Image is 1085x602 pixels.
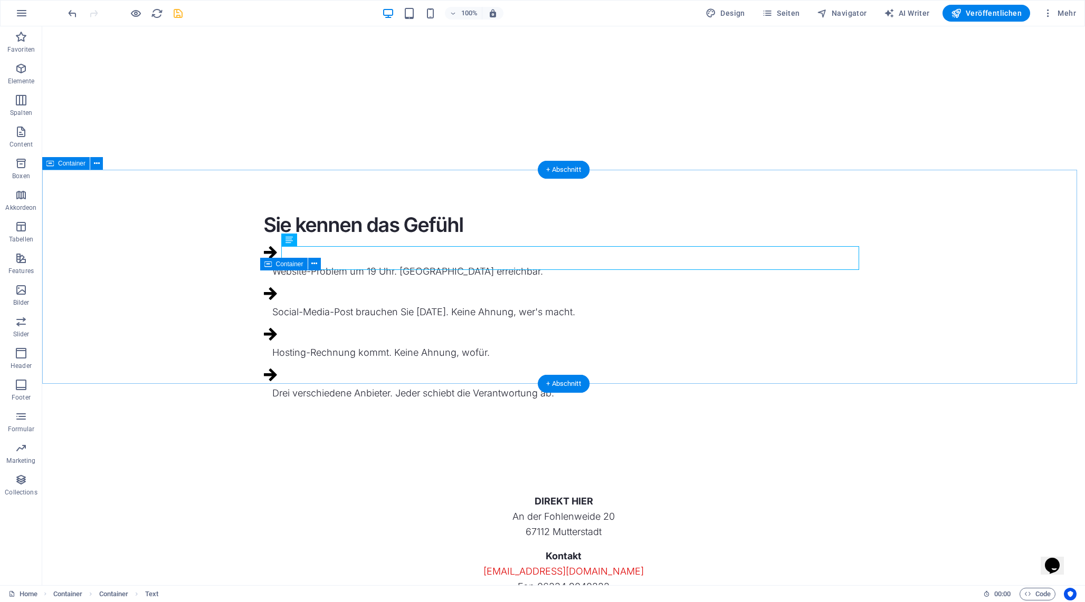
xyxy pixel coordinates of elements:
[758,5,804,22] button: Seiten
[53,588,158,600] nav: breadcrumb
[701,5,749,22] button: Design
[10,109,32,117] p: Spalten
[461,7,478,20] h6: 100%
[706,8,745,18] span: Design
[5,488,37,497] p: Collections
[998,517,1032,548] iframe: chat widget
[58,160,85,167] span: Container
[276,261,303,267] span: Container
[8,267,34,275] p: Features
[488,8,498,18] i: Bei Größenänderung Zoomstufe automatisch an das gewählte Gerät anpassen.
[538,161,589,179] div: + Abschnitt
[1039,5,1080,22] button: Mehr
[8,425,35,433] p: Formular
[951,8,1022,18] span: Veröffentlichen
[880,5,934,22] button: AI Writer
[8,77,35,85] p: Elemente
[813,5,871,22] button: Navigator
[99,588,129,600] span: Klick zum Auswählen. Doppelklick zum Bearbeiten
[13,330,30,338] p: Slider
[994,588,1011,600] span: 00 00
[11,362,32,370] p: Header
[129,7,142,20] button: Klicke hier, um den Vorschau-Modus zu verlassen
[8,588,37,600] a: Klick, um Auswahl aufzuheben. Doppelklick öffnet Seitenverwaltung
[66,7,79,20] i: Rückgängig: Innenabstand ändern (Strg+Z)
[1043,8,1076,18] span: Mehr
[145,588,158,600] span: Klick zum Auswählen. Doppelklick zum Bearbeiten
[1002,590,1003,598] span: :
[943,5,1030,22] button: Veröffentlichen
[12,393,31,402] p: Footer
[983,588,1011,600] h6: Session-Zeit
[7,45,35,54] p: Favoriten
[12,172,30,180] p: Boxen
[1024,588,1051,600] span: Code
[172,7,184,20] i: Save (Ctrl+S)
[66,7,79,20] button: undo
[9,140,33,149] p: Content
[884,8,930,18] span: AI Writer
[172,7,184,20] button: save
[538,375,589,393] div: + Abschnitt
[1020,588,1055,600] button: Code
[1064,588,1077,600] button: Usercentrics
[817,8,867,18] span: Navigator
[150,7,163,20] button: reload
[151,7,163,20] i: Seite neu laden
[762,8,800,18] span: Seiten
[5,203,36,212] p: Akkordeon
[701,5,749,22] div: Design (Strg+Alt+Y)
[6,457,35,465] p: Marketing
[445,7,482,20] button: 100%
[53,588,83,600] span: Klick zum Auswählen. Doppelklick zum Bearbeiten
[9,235,33,244] p: Tabellen
[13,298,30,307] p: Bilder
